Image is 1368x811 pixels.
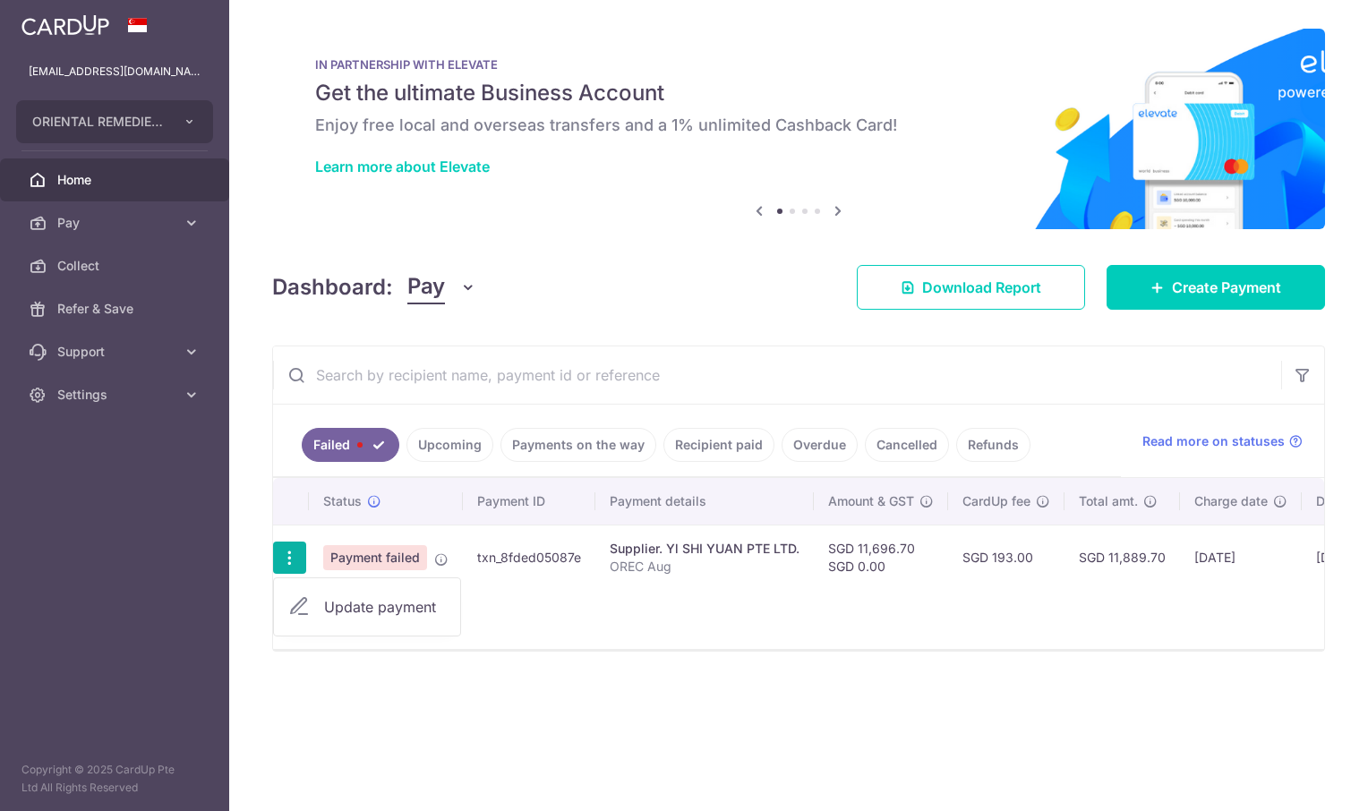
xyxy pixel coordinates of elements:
span: Total amt. [1079,492,1138,510]
span: Support [57,343,175,361]
span: CardUp fee [962,492,1030,510]
a: Upcoming [406,428,493,462]
img: CardUp [21,14,109,36]
a: Overdue [782,428,858,462]
td: SGD 193.00 [948,525,1064,590]
a: Download Report [857,265,1085,310]
iframe: Opens a widget where you can find more information [1253,757,1350,802]
input: Search by recipient name, payment id or reference [273,346,1281,404]
a: Refunds [956,428,1030,462]
p: IN PARTNERSHIP WITH ELEVATE [315,57,1282,72]
span: Refer & Save [57,300,175,318]
th: Payment ID [463,478,595,525]
a: Recipient paid [663,428,774,462]
span: Create Payment [1172,277,1281,298]
td: SGD 11,889.70 [1064,525,1180,590]
span: Status [323,492,362,510]
img: Renovation banner [272,29,1325,229]
span: Collect [57,257,175,275]
span: Payment failed [323,545,427,570]
p: [EMAIL_ADDRESS][DOMAIN_NAME] [29,63,201,81]
span: Charge date [1194,492,1268,510]
span: ORIENTAL REMEDIES EAST COAST PRIVATE LIMITED [32,113,165,131]
span: Pay [57,214,175,232]
h5: Get the ultimate Business Account [315,79,1282,107]
a: Payments on the way [500,428,656,462]
td: txn_8fded05087e [463,525,595,590]
a: Failed [302,428,399,462]
ul: Pay [273,577,461,636]
span: Settings [57,386,175,404]
a: Learn more about Elevate [315,158,490,175]
th: Payment details [595,478,814,525]
span: Amount & GST [828,492,914,510]
button: Pay [407,270,476,304]
button: ORIENTAL REMEDIES EAST COAST PRIVATE LIMITED [16,100,213,143]
span: Home [57,171,175,189]
a: Create Payment [1107,265,1325,310]
h6: Enjoy free local and overseas transfers and a 1% unlimited Cashback Card! [315,115,1282,136]
p: OREC Aug [610,558,799,576]
span: Read more on statuses [1142,432,1285,450]
span: Download Report [922,277,1041,298]
td: [DATE] [1180,525,1302,590]
td: SGD 11,696.70 SGD 0.00 [814,525,948,590]
span: Pay [407,270,445,304]
a: Cancelled [865,428,949,462]
a: Read more on statuses [1142,432,1303,450]
div: Supplier. Yl SHI YUAN PTE LTD. [610,540,799,558]
h4: Dashboard: [272,271,393,303]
